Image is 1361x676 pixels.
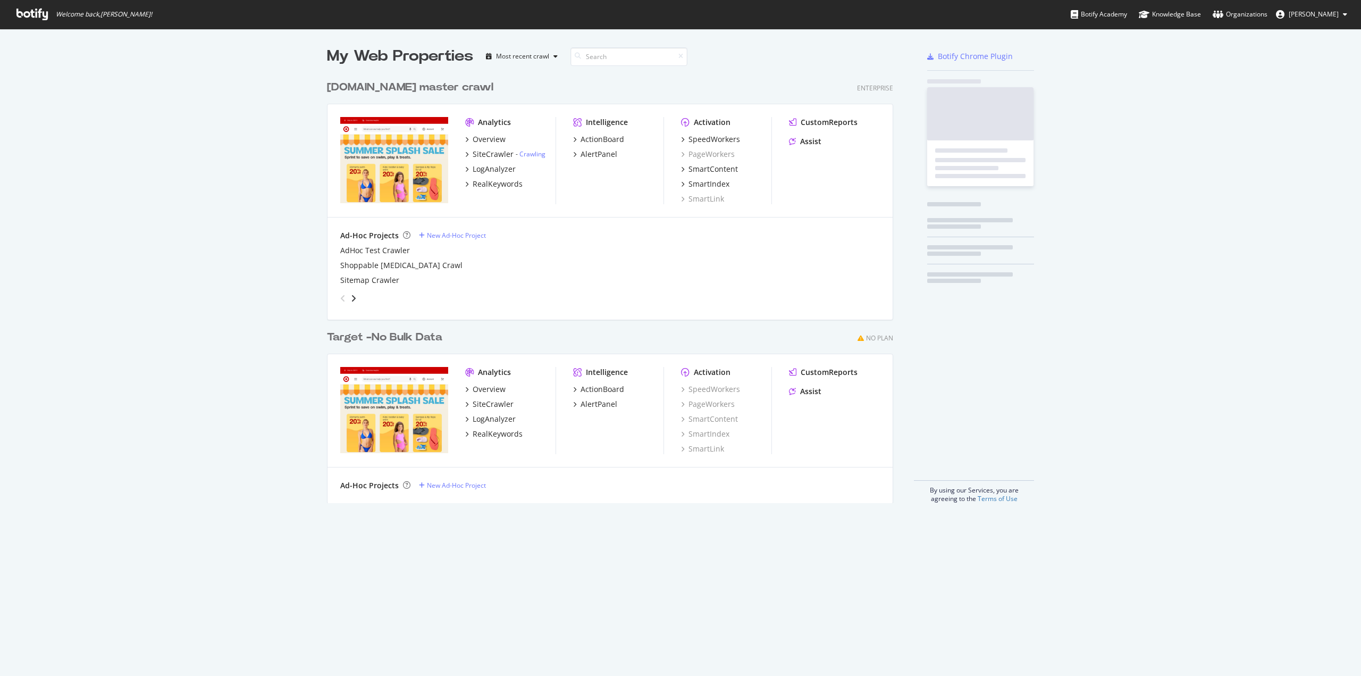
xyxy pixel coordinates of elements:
a: RealKeywords [465,429,523,439]
div: Enterprise [857,84,893,93]
a: SmartContent [681,414,738,424]
div: SmartIndex [688,179,729,189]
a: Shoppable [MEDICAL_DATA] Crawl [340,260,463,271]
a: SpeedWorkers [681,384,740,395]
div: Overview [473,134,506,145]
a: LogAnalyzer [465,164,516,174]
div: No Plan [866,333,893,343]
a: ActionBoard [573,134,624,145]
div: By using our Services, you are agreeing to the [914,480,1034,503]
a: RealKeywords [465,179,523,189]
div: Organizations [1213,9,1267,20]
div: RealKeywords [473,179,523,189]
a: AdHoc Test Crawler [340,245,410,256]
span: Welcome back, [PERSON_NAME] ! [56,10,152,19]
div: My Web Properties [327,46,473,67]
div: New Ad-Hoc Project [427,481,486,490]
div: SiteCrawler [473,149,514,160]
div: Analytics [478,117,511,128]
a: SmartContent [681,164,738,174]
a: SpeedWorkers [681,134,740,145]
a: ActionBoard [573,384,624,395]
div: Assist [800,386,821,397]
div: SmartContent [688,164,738,174]
a: Overview [465,384,506,395]
a: New Ad-Hoc Project [419,481,486,490]
a: Sitemap Crawler [340,275,399,286]
a: SiteCrawler [465,399,514,410]
a: LogAnalyzer [465,414,516,424]
div: AlertPanel [581,149,617,160]
button: [PERSON_NAME] [1267,6,1356,23]
div: Botify Academy [1071,9,1127,20]
input: Search [570,47,687,66]
a: Assist [789,386,821,397]
div: Intelligence [586,367,628,378]
div: Intelligence [586,117,628,128]
div: SiteCrawler [473,399,514,410]
a: New Ad-Hoc Project [419,231,486,240]
a: AlertPanel [573,399,617,410]
a: Botify Chrome Plugin [927,51,1013,62]
div: angle-left [336,290,350,307]
a: PageWorkers [681,399,735,410]
div: Overview [473,384,506,395]
div: CustomReports [801,117,858,128]
img: www.target.com [340,117,448,203]
a: Assist [789,136,821,147]
div: Ad-Hoc Projects [340,230,399,241]
a: CustomReports [789,117,858,128]
div: ActionBoard [581,134,624,145]
a: SmartLink [681,194,724,204]
img: targetsecondary.com [340,367,448,453]
div: SpeedWorkers [688,134,740,145]
div: angle-right [350,293,357,304]
div: Analytics [478,367,511,378]
div: LogAnalyzer [473,164,516,174]
div: New Ad-Hoc Project [427,231,486,240]
div: Most recent crawl [496,53,549,60]
div: LogAnalyzer [473,414,516,424]
a: SmartLink [681,444,724,454]
a: Crawling [519,149,545,158]
a: SmartIndex [681,179,729,189]
a: CustomReports [789,367,858,378]
div: Activation [694,117,730,128]
span: Eric Cason [1289,10,1339,19]
div: ActionBoard [581,384,624,395]
div: CustomReports [801,367,858,378]
div: Target -No Bulk Data [327,330,442,345]
div: Activation [694,367,730,378]
div: Knowledge Base [1139,9,1201,20]
a: Overview [465,134,506,145]
a: SmartIndex [681,429,729,439]
div: RealKeywords [473,429,523,439]
div: Ad-Hoc Projects [340,480,399,491]
a: Target -No Bulk Data [327,330,447,345]
div: - [516,149,545,158]
div: grid [327,67,902,503]
a: Terms of Use [978,494,1018,503]
div: Botify Chrome Plugin [938,51,1013,62]
div: [DOMAIN_NAME] master crawl [327,80,493,95]
a: [DOMAIN_NAME] master crawl [327,80,498,95]
div: AlertPanel [581,399,617,410]
a: AlertPanel [573,149,617,160]
a: PageWorkers [681,149,735,160]
div: Assist [800,136,821,147]
button: Most recent crawl [482,48,562,65]
a: SiteCrawler- Crawling [465,149,545,160]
